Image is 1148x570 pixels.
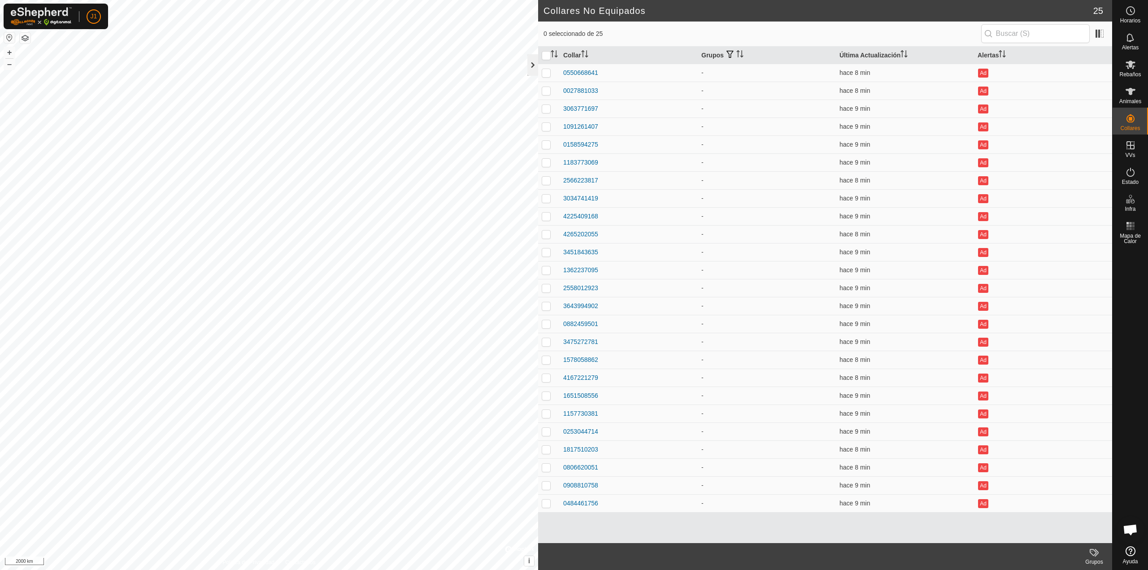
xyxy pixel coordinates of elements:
span: J1 [91,12,97,21]
button: Ad [978,409,988,418]
span: 4 oct 2025, 22:04 [839,356,870,363]
div: 3475272781 [563,337,598,347]
button: Ad [978,230,988,239]
div: 0484461756 [563,499,598,508]
td: - [698,117,836,135]
div: 1817510203 [563,445,598,454]
button: Ad [978,104,988,113]
p-sorticon: Activar para ordenar [581,52,588,59]
div: Grupos [1076,558,1112,566]
th: Grupos [698,47,836,64]
button: Ad [978,158,988,167]
button: i [524,556,534,566]
td: - [698,64,836,82]
td: - [698,440,836,458]
button: – [4,59,15,70]
span: 4 oct 2025, 22:04 [839,87,870,94]
div: 1651508556 [563,391,598,400]
button: Ad [978,356,988,365]
div: 2558012923 [563,283,598,293]
h2: Collares No Equipados [544,5,1093,16]
p-sorticon: Activar para ordenar [900,52,908,59]
button: Ad [978,248,988,257]
button: Restablecer Mapa [4,32,15,43]
td: - [698,351,836,369]
div: 1091261407 [563,122,598,131]
span: Estado [1122,179,1139,185]
p-sorticon: Activar para ordenar [551,52,558,59]
td: - [698,82,836,100]
th: Collar [560,47,698,64]
button: Ad [978,212,988,221]
a: Política de Privacidad [223,558,274,566]
div: 0027881033 [563,86,598,96]
span: 4 oct 2025, 22:04 [839,428,870,435]
td: - [698,171,836,189]
button: Ad [978,338,988,347]
span: 4 oct 2025, 22:04 [839,69,870,76]
div: 0550668641 [563,68,598,78]
td: - [698,153,836,171]
td: - [698,476,836,494]
div: 0158594275 [563,140,598,149]
td: - [698,333,836,351]
span: 4 oct 2025, 22:04 [839,482,870,489]
div: 3451843635 [563,248,598,257]
span: Alertas [1122,45,1139,50]
button: Ad [978,87,988,96]
span: 4 oct 2025, 22:04 [839,410,870,417]
button: Ad [978,374,988,383]
button: Ad [978,481,988,490]
span: i [528,557,530,565]
div: 4225409168 [563,212,598,221]
div: 4265202055 [563,230,598,239]
input: Buscar (S) [981,24,1090,43]
td: - [698,189,836,207]
span: 4 oct 2025, 22:04 [839,141,870,148]
span: Animales [1119,99,1141,104]
span: 4 oct 2025, 22:04 [839,266,870,274]
button: Ad [978,463,988,472]
span: Ayuda [1123,559,1138,564]
span: Rebaños [1119,72,1141,77]
div: 1578058862 [563,355,598,365]
td: - [698,261,836,279]
td: - [698,100,836,117]
span: 4 oct 2025, 22:04 [839,464,870,471]
button: Ad [978,445,988,454]
img: Logo Gallagher [11,7,72,26]
div: 1157730381 [563,409,598,418]
td: - [698,279,836,297]
td: - [698,243,836,261]
button: + [4,47,15,58]
td: - [698,315,836,333]
span: 4 oct 2025, 22:04 [839,177,870,184]
div: 1362237095 [563,265,598,275]
span: 4 oct 2025, 22:04 [839,159,870,166]
td: - [698,458,836,476]
a: Contáctenos [285,558,315,566]
span: Infra [1125,206,1135,212]
span: 4 oct 2025, 22:04 [839,231,870,238]
span: 4 oct 2025, 22:03 [839,302,870,309]
button: Ad [978,284,988,293]
div: 3063771697 [563,104,598,113]
span: 4 oct 2025, 22:03 [839,320,870,327]
span: 4 oct 2025, 22:04 [839,446,870,453]
td: - [698,422,836,440]
p-sorticon: Activar para ordenar [999,52,1006,59]
button: Capas del Mapa [20,33,30,44]
span: 4 oct 2025, 22:04 [839,105,870,112]
span: 4 oct 2025, 22:04 [839,284,870,292]
span: Collares [1120,126,1140,131]
span: 0 seleccionado de 25 [544,29,981,39]
td: - [698,405,836,422]
button: Ad [978,176,988,185]
span: 4 oct 2025, 22:03 [839,213,870,220]
div: 2566223817 [563,176,598,185]
button: Ad [978,392,988,400]
div: 0253044714 [563,427,598,436]
span: 4 oct 2025, 22:04 [839,195,870,202]
div: 0908810758 [563,481,598,490]
button: Ad [978,320,988,329]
